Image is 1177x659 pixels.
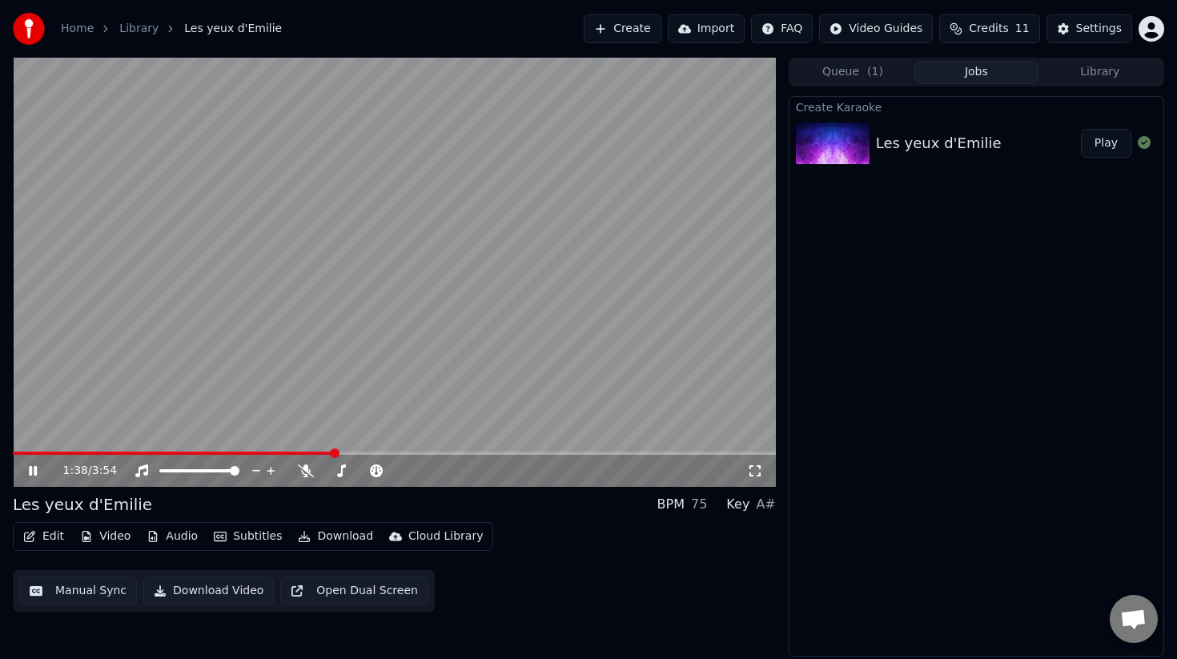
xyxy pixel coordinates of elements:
[726,495,749,514] div: Key
[63,463,102,479] div: /
[819,14,933,43] button: Video Guides
[143,577,274,605] button: Download Video
[291,525,380,548] button: Download
[969,21,1008,37] span: Credits
[939,14,1039,43] button: Credits11
[17,525,70,548] button: Edit
[584,14,661,43] button: Create
[408,528,483,544] div: Cloud Library
[13,493,152,516] div: Les yeux d'Emilie
[63,463,88,479] span: 1:38
[668,14,745,43] button: Import
[61,21,282,37] nav: breadcrumb
[140,525,204,548] button: Audio
[280,577,428,605] button: Open Dual Screen
[119,21,159,37] a: Library
[1015,21,1030,37] span: 11
[61,21,94,37] a: Home
[789,97,1163,116] div: Create Karaoke
[1076,21,1122,37] div: Settings
[657,495,685,514] div: BPM
[791,61,914,84] button: Queue
[1046,14,1132,43] button: Settings
[867,64,883,80] span: ( 1 )
[914,61,1038,84] button: Jobs
[74,525,137,548] button: Video
[13,13,45,45] img: youka
[19,577,137,605] button: Manual Sync
[751,14,813,43] button: FAQ
[92,463,117,479] span: 3:54
[1110,595,1158,643] a: Open chat
[207,525,288,548] button: Subtitles
[184,21,282,37] span: Les yeux d'Emilie
[691,495,707,514] div: 75
[756,495,775,514] div: A#
[876,132,1002,155] div: Les yeux d'Emilie
[1038,61,1162,84] button: Library
[1081,129,1131,158] button: Play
